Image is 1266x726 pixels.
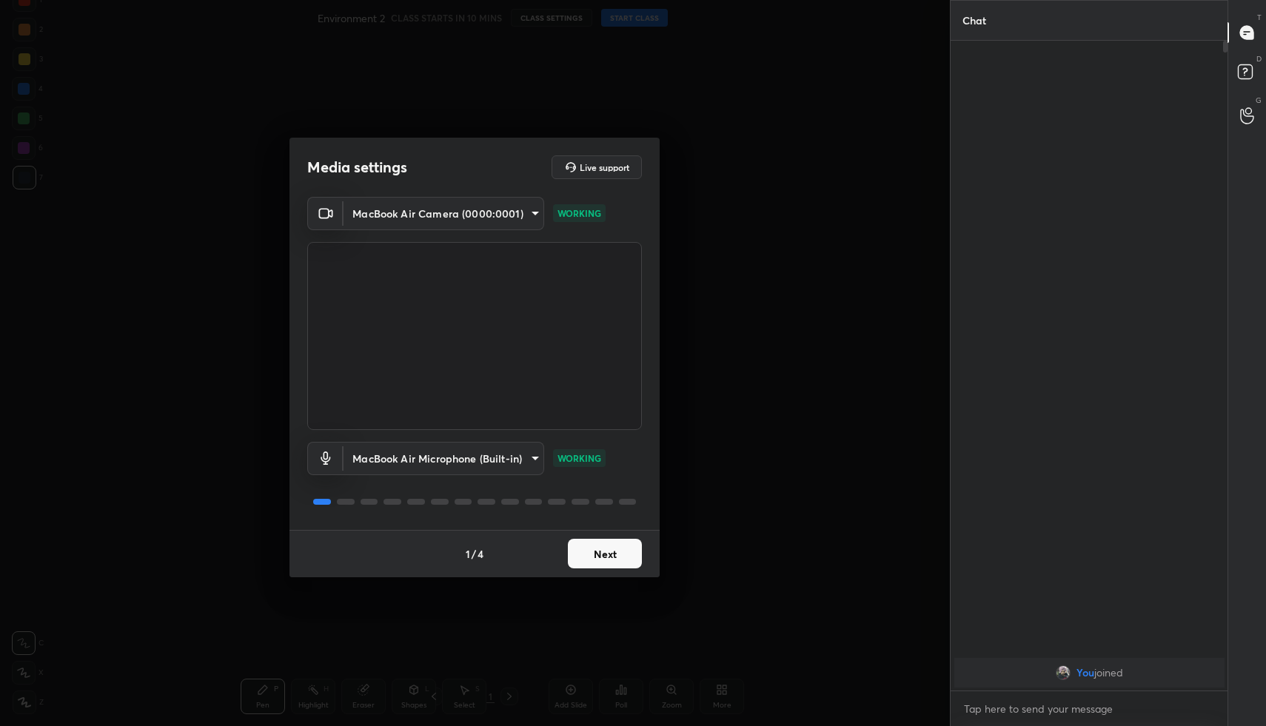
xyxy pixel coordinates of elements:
[568,539,642,568] button: Next
[478,546,483,562] h4: 4
[1256,53,1262,64] p: D
[344,442,544,475] div: MacBook Air Camera (0000:0001)
[557,451,601,465] p: WORKING
[307,158,407,177] h2: Media settings
[472,546,476,562] h4: /
[951,1,998,40] p: Chat
[1056,665,1071,680] img: 2fdd300d0a60438a9566a832db643c4c.jpg
[580,163,629,172] h5: Live support
[1256,95,1262,106] p: G
[557,206,601,220] p: WORKING
[1257,12,1262,23] p: T
[951,655,1228,690] div: grid
[1094,667,1123,679] span: joined
[466,546,470,562] h4: 1
[344,197,544,230] div: MacBook Air Camera (0000:0001)
[1076,667,1094,679] span: You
